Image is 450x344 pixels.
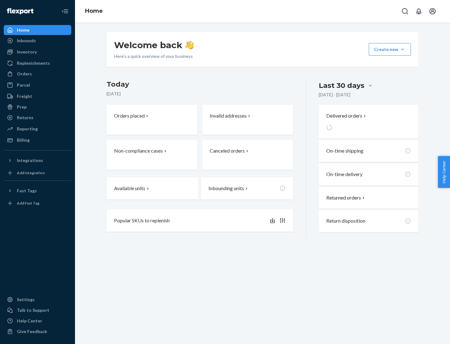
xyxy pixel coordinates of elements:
[17,307,49,313] div: Talk to Support
[399,5,411,18] button: Open Search Box
[114,185,145,192] p: Available units
[4,186,71,196] button: Fast Tags
[114,39,194,51] h1: Welcome back
[17,114,33,121] div: Returns
[208,185,244,192] p: Inbounding units
[4,295,71,305] a: Settings
[4,168,71,178] a: Add Integration
[202,140,293,170] button: Canceled orders
[4,305,71,315] a: Talk to Support
[438,156,450,188] button: Help Center
[107,105,197,135] button: Orders placed
[17,296,35,303] div: Settings
[107,140,197,170] button: Non-compliance cases
[7,8,33,14] img: Flexport logo
[107,91,293,97] p: [DATE]
[107,79,293,89] h3: Today
[4,155,71,165] button: Integrations
[17,27,29,33] div: Home
[80,2,108,20] ol: breadcrumbs
[326,171,362,178] p: On-time delivery
[4,124,71,134] a: Reporting
[4,113,71,123] a: Returns
[17,318,42,324] div: Help Center
[4,326,71,336] button: Give Feedback
[17,328,47,335] div: Give Feedback
[4,47,71,57] a: Inventory
[319,81,364,90] div: Last 30 days
[201,177,293,200] button: Inbounding units
[17,82,30,88] div: Parcel
[17,126,38,132] div: Reporting
[326,147,363,154] p: On-time shipping
[4,316,71,326] a: Help Center
[4,102,71,112] a: Prep
[210,147,245,154] p: Canceled orders
[114,53,194,59] p: Here’s a quick overview of your business
[107,177,198,200] button: Available units
[4,58,71,68] a: Replenishments
[426,5,439,18] button: Open account menu
[17,60,50,66] div: Replenishments
[369,43,411,56] button: Create new
[4,25,71,35] a: Home
[319,92,350,98] p: [DATE] - [DATE]
[114,112,145,119] p: Orders placed
[17,49,37,55] div: Inventory
[59,5,71,18] button: Close Navigation
[326,194,366,201] button: Returned orders
[17,200,39,206] div: Add Fast Tag
[4,135,71,145] a: Billing
[185,41,194,49] img: hand-wave emoji
[17,170,45,175] div: Add Integration
[17,93,32,99] div: Freight
[85,8,103,14] a: Home
[202,105,293,135] button: Invalid addresses
[17,137,30,143] div: Billing
[114,217,170,224] p: Popular SKUs to replenish
[17,157,43,164] div: Integrations
[17,104,27,110] div: Prep
[17,71,32,77] div: Orders
[4,91,71,101] a: Freight
[412,5,425,18] button: Open notifications
[114,147,163,154] p: Non-compliance cases
[326,112,367,119] button: Delivered orders
[17,188,37,194] div: Fast Tags
[4,36,71,46] a: Inbounds
[17,38,36,44] div: Inbounds
[326,217,365,225] p: Return disposition
[210,112,247,119] p: Invalid addresses
[4,80,71,90] a: Parcel
[4,69,71,79] a: Orders
[4,198,71,208] a: Add Fast Tag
